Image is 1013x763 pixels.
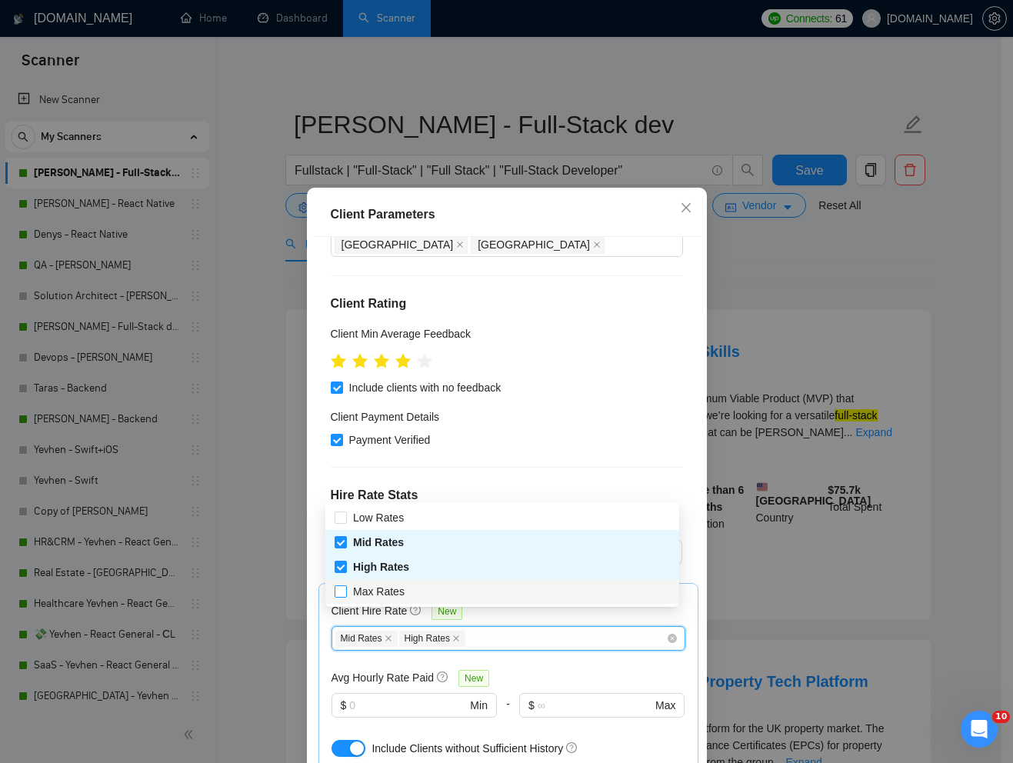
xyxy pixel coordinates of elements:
[497,693,519,736] div: -
[332,669,435,686] h5: Avg Hourly Rate Paid
[961,711,998,748] iframe: Intercom live chat
[374,354,389,369] span: star
[343,379,508,396] span: Include clients with no feedback
[331,354,346,369] span: star
[452,635,460,642] span: close
[352,354,368,369] span: star
[655,697,675,714] span: Max
[349,697,467,714] input: 0
[399,631,465,647] span: High Rates
[353,536,404,548] span: Mid Rates
[478,236,590,253] span: [GEOGRAPHIC_DATA]
[470,697,488,714] span: Min
[417,354,432,369] span: star
[992,711,1010,723] span: 10
[456,241,464,248] span: close
[353,511,404,524] span: Low Rates
[458,670,489,687] span: New
[331,486,683,505] h4: Hire Rate Stats
[593,241,601,248] span: close
[410,604,422,616] span: question-circle
[353,585,405,598] span: Max Rates
[528,697,535,714] span: $
[335,235,468,254] span: Ukraine
[341,697,347,714] span: $
[342,236,454,253] span: [GEOGRAPHIC_DATA]
[668,634,677,643] span: close-circle
[566,741,578,754] span: question-circle
[332,602,408,619] h5: Client Hire Rate
[331,408,440,425] h4: Client Payment Details
[437,671,449,683] span: question-circle
[331,295,683,313] h4: Client Rating
[331,325,472,342] h5: Client Min Average Feedback
[680,202,692,214] span: close
[432,603,462,620] span: New
[471,235,605,254] span: Brazil
[372,742,563,755] span: Include Clients without Sufficient History
[331,205,683,224] div: Client Parameters
[353,561,409,573] span: High Rates
[665,188,707,229] button: Close
[343,431,437,448] span: Payment Verified
[395,354,411,369] span: star
[335,631,398,647] span: Mid Rates
[385,635,392,642] span: close
[538,697,652,714] input: ∞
